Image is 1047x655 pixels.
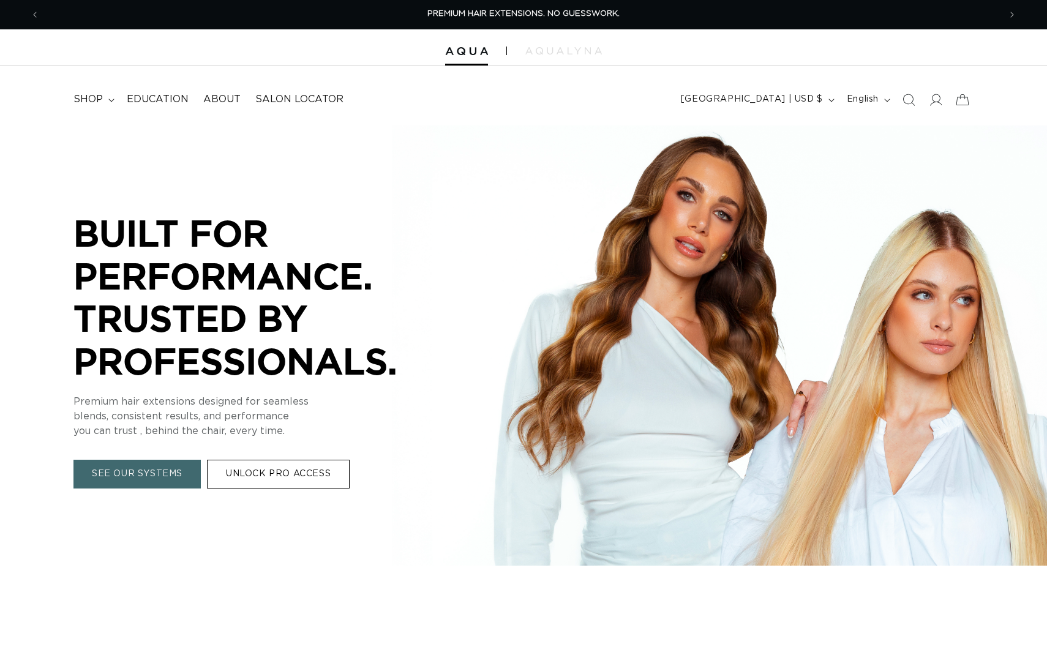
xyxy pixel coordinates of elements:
[73,395,441,410] p: Premium hair extensions designed for seamless
[207,460,350,489] a: UNLOCK PRO ACCESS
[127,93,189,106] span: Education
[427,10,620,18] span: PREMIUM HAIR EXTENSIONS. NO GUESSWORK.
[73,460,201,489] a: SEE OUR SYSTEMS
[839,88,895,111] button: English
[73,424,441,439] p: you can trust , behind the chair, every time.
[674,88,839,111] button: [GEOGRAPHIC_DATA] | USD $
[66,86,119,113] summary: shop
[999,3,1026,26] button: Next announcement
[445,47,488,56] img: Aqua Hair Extensions
[73,93,103,106] span: shop
[203,93,241,106] span: About
[21,3,48,26] button: Previous announcement
[525,47,602,54] img: aqualyna.com
[681,93,823,106] span: [GEOGRAPHIC_DATA] | USD $
[895,86,922,113] summary: Search
[248,86,351,113] a: Salon Locator
[255,93,343,106] span: Salon Locator
[196,86,248,113] a: About
[847,93,879,106] span: English
[119,86,196,113] a: Education
[73,410,441,424] p: blends, consistent results, and performance
[73,212,441,382] p: BUILT FOR PERFORMANCE. TRUSTED BY PROFESSIONALS.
